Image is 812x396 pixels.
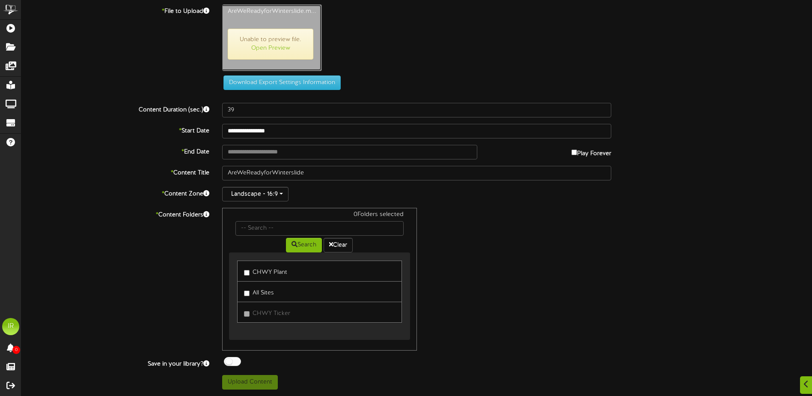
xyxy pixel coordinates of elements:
div: 0 Folders selected [229,210,410,221]
span: CHWY Ticker [253,310,290,317]
div: IR [2,318,19,335]
input: Title of this Content [222,166,611,180]
span: Unable to preview file. [228,29,313,60]
button: Upload Content [222,375,278,390]
input: CHWY Ticker [244,311,250,317]
label: Save in your library? [15,357,216,369]
a: Open Preview [251,45,290,51]
a: Download Export Settings Information [219,79,341,86]
label: Content Title [15,166,216,177]
label: Play Forever [571,145,611,158]
label: End Date [15,145,216,156]
button: Download Export Settings Information [223,75,341,90]
button: Landscape - 16:9 [222,187,289,201]
label: Content Zone [15,187,216,198]
label: CHWY Plant [244,265,287,277]
span: 0 [12,346,20,354]
input: Play Forever [571,150,577,155]
input: -- Search -- [235,221,403,236]
label: Content Folders [15,208,216,219]
label: Content Duration (sec.) [15,103,216,114]
label: All Sites [244,286,274,297]
label: Start Date [15,124,216,135]
button: Clear [324,238,353,252]
label: File to Upload [15,4,216,16]
input: All Sites [244,291,250,296]
input: CHWY Plant [244,270,250,276]
button: Search [286,238,322,252]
